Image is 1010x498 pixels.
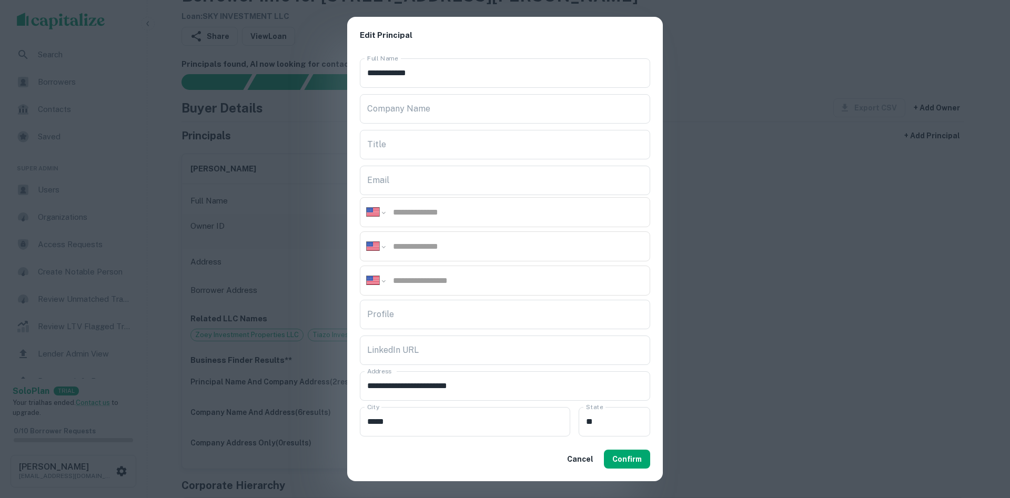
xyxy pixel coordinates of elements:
label: Full Name [367,54,398,63]
label: Address [367,367,391,375]
label: State [586,402,603,411]
label: City [367,402,379,411]
h2: Edit Principal [347,17,663,54]
button: Confirm [604,450,650,469]
button: Cancel [563,450,598,469]
iframe: Chat Widget [957,414,1010,464]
